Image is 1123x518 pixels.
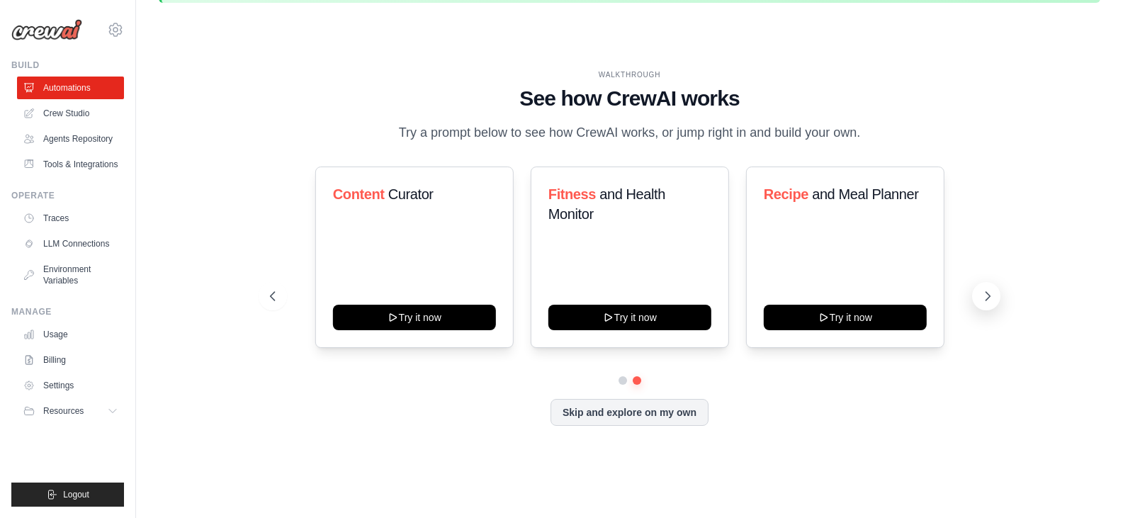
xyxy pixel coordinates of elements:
[270,69,989,80] div: WALKTHROUGH
[17,258,124,292] a: Environment Variables
[392,123,868,143] p: Try a prompt below to see how CrewAI works, or jump right in and build your own.
[11,60,124,71] div: Build
[17,374,124,397] a: Settings
[17,102,124,125] a: Crew Studio
[270,86,989,111] h1: See how CrewAI works
[17,323,124,346] a: Usage
[763,186,808,202] span: Recipe
[548,186,596,202] span: Fitness
[1052,450,1123,518] iframe: Chat Widget
[333,305,496,330] button: Try it now
[17,232,124,255] a: LLM Connections
[11,190,124,201] div: Operate
[388,186,434,202] span: Curator
[17,349,124,371] a: Billing
[17,400,124,422] button: Resources
[763,305,926,330] button: Try it now
[333,186,385,202] span: Content
[548,186,665,222] span: and Health Monitor
[548,305,711,330] button: Try it now
[812,186,918,202] span: and Meal Planner
[11,483,124,507] button: Logout
[551,399,709,426] button: Skip and explore on my own
[17,77,124,99] a: Automations
[11,306,124,317] div: Manage
[11,19,82,40] img: Logo
[43,405,84,417] span: Resources
[17,153,124,176] a: Tools & Integrations
[17,207,124,230] a: Traces
[63,489,89,500] span: Logout
[17,128,124,150] a: Agents Repository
